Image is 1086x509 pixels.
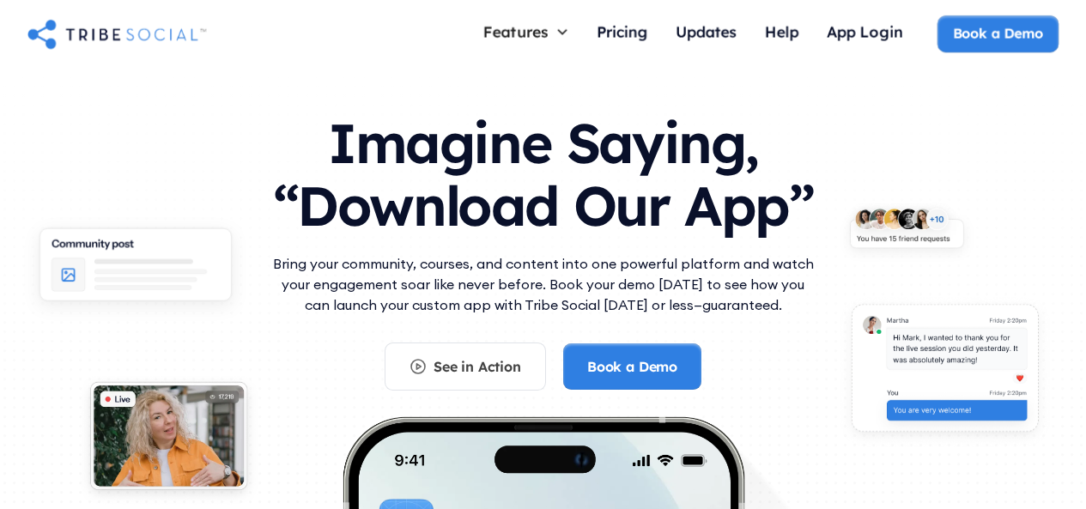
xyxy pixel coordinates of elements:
div: Updates [676,22,737,41]
a: Book a Demo [563,343,701,390]
div: Help [765,22,799,41]
a: Book a Demo [937,15,1059,52]
a: Help [751,15,813,52]
a: App Login [813,15,917,52]
img: An illustration of New friends requests [836,198,977,265]
p: Bring your community, courses, and content into one powerful platform and watch your engagement s... [269,253,818,315]
img: An illustration of Live video [76,372,261,507]
img: An illustration of Community Feed [21,215,250,324]
a: See in Action [385,342,546,391]
a: Updates [662,15,751,52]
div: App Login [827,22,903,41]
a: Pricing [583,15,662,52]
div: Pricing [597,22,648,41]
img: An illustration of chat [836,294,1053,451]
div: Features [483,22,549,41]
div: See in Action [434,357,521,376]
div: Features [470,15,583,48]
h1: Imagine Saying, “Download Our App” [269,94,818,246]
a: home [27,16,206,51]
